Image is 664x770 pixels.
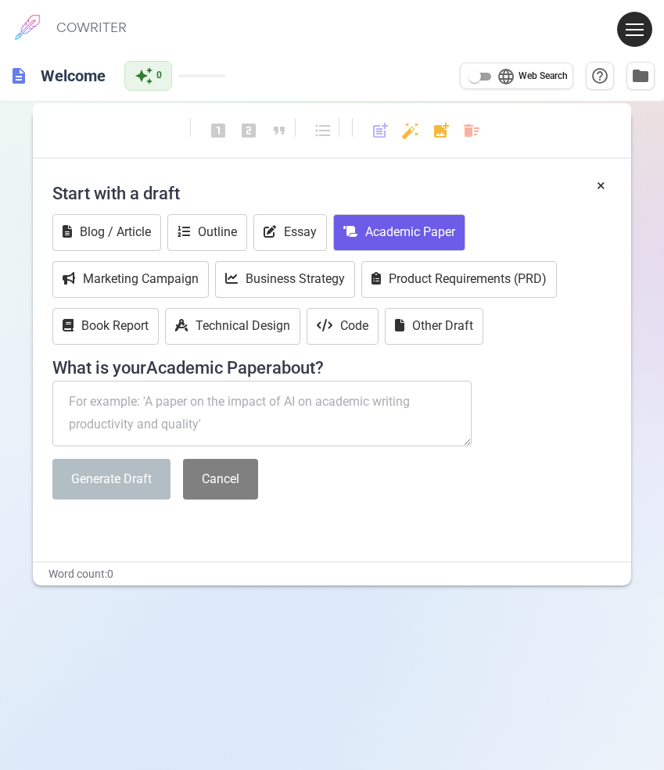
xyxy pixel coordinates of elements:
h4: What is your Academic Paper about? [52,349,611,378]
h6: COWRITER [56,20,127,34]
button: Help & Shortcuts [586,62,614,90]
span: add_photo_alternate [432,121,450,140]
span: looks_two [239,121,258,140]
button: Essay [253,214,327,251]
button: × [597,174,605,197]
button: Code [307,308,379,345]
button: Outline [167,214,247,251]
button: Academic Paper [333,214,465,251]
button: Blog / Article [52,214,161,251]
span: delete_sweep [462,121,481,140]
h4: Start with a draft [52,174,611,212]
span: Web Search [519,69,568,84]
span: auto_fix_high [401,121,420,140]
div: Word count: 0 [33,563,630,586]
button: Product Requirements (PRD) [361,261,557,298]
button: Cancel [183,459,258,500]
span: description [9,66,28,85]
button: Other Draft [385,308,483,345]
button: Technical Design [165,308,300,345]
span: looks_one [209,121,228,140]
span: auto_awesome [135,66,153,85]
img: brand logo [8,8,47,47]
h6: Click to edit title [34,60,112,91]
span: language [497,67,515,86]
button: Marketing Campaign [52,261,209,298]
button: Generate Draft [52,459,170,500]
span: format_list_bulleted [314,121,332,140]
span: folder [631,66,650,85]
span: format_quote [270,121,289,140]
span: help_outline [590,66,609,85]
span: post_add [371,121,389,140]
span: 0 [156,68,162,84]
button: Business Strategy [215,261,355,298]
button: Book Report [52,308,159,345]
button: Manage Documents [626,62,655,90]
